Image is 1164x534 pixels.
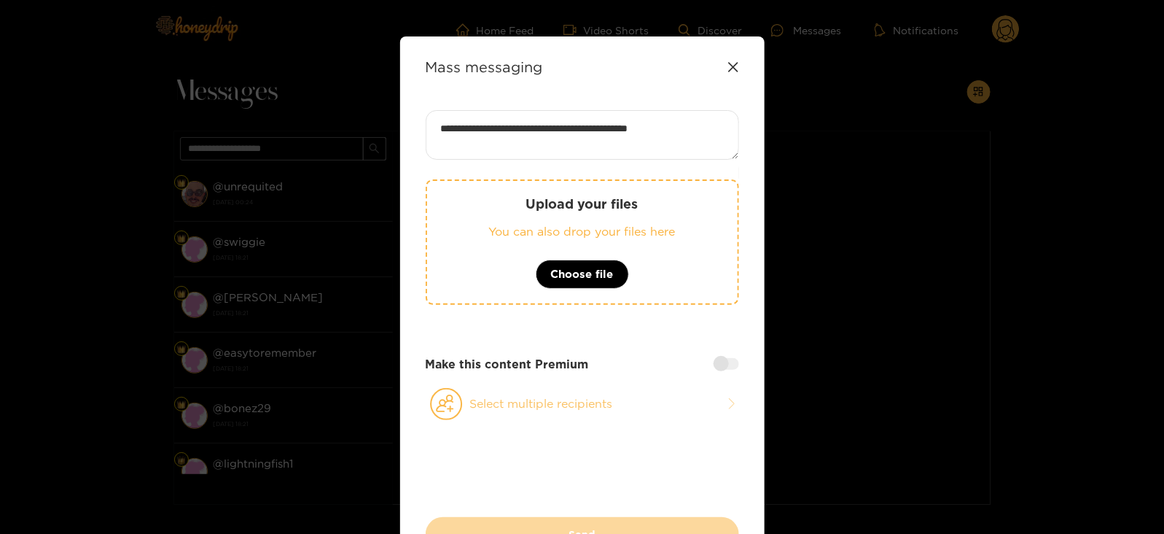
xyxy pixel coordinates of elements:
[536,260,629,289] button: Choose file
[456,223,708,240] p: You can also drop your files here
[426,58,543,75] strong: Mass messaging
[456,196,708,212] p: Upload your files
[551,266,614,283] span: Choose file
[426,356,589,373] strong: Make this content Premium
[426,387,739,421] button: Select multiple recipients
